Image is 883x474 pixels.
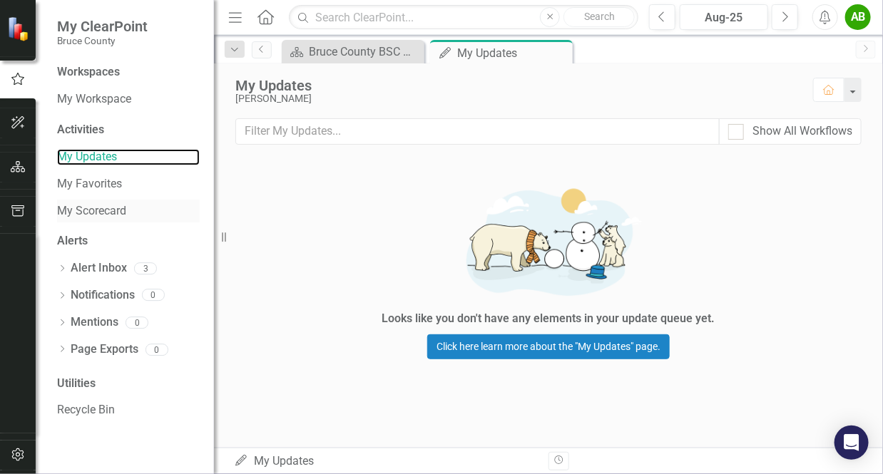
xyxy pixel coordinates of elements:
[57,402,200,418] a: Recycle Bin
[845,4,871,30] button: AB
[285,43,421,61] a: Bruce County BSC Welcome Page
[235,118,720,145] input: Filter My Updates...
[57,64,120,81] div: Workspaces
[6,15,33,42] img: ClearPoint Strategy
[427,334,670,359] a: Click here learn more about the "My Updates" page.
[235,93,799,104] div: [PERSON_NAME]
[382,311,715,327] div: Looks like you don't have any elements in your update queue yet.
[71,341,138,358] a: Page Exports
[834,426,869,460] div: Open Intercom Messenger
[142,289,165,302] div: 0
[57,122,200,138] div: Activities
[71,314,118,331] a: Mentions
[126,316,148,329] div: 0
[71,287,135,304] a: Notifications
[146,344,168,356] div: 0
[309,43,421,61] div: Bruce County BSC Welcome Page
[71,260,127,277] a: Alert Inbox
[563,7,635,27] button: Search
[584,11,615,22] span: Search
[235,78,799,93] div: My Updates
[57,18,148,35] span: My ClearPoint
[57,376,200,392] div: Utilities
[685,9,763,26] div: Aug-25
[234,453,538,470] div: My Updates
[289,5,638,30] input: Search ClearPoint...
[57,233,200,249] div: Alerts
[57,91,200,108] a: My Workspace
[752,123,852,140] div: Show All Workflows
[457,44,569,62] div: My Updates
[57,35,148,46] small: Bruce County
[134,262,157,274] div: 3
[335,175,762,307] img: Getting started
[57,203,200,220] a: My Scorecard
[680,4,768,30] button: Aug-25
[57,176,200,192] a: My Favorites
[57,149,200,165] a: My Updates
